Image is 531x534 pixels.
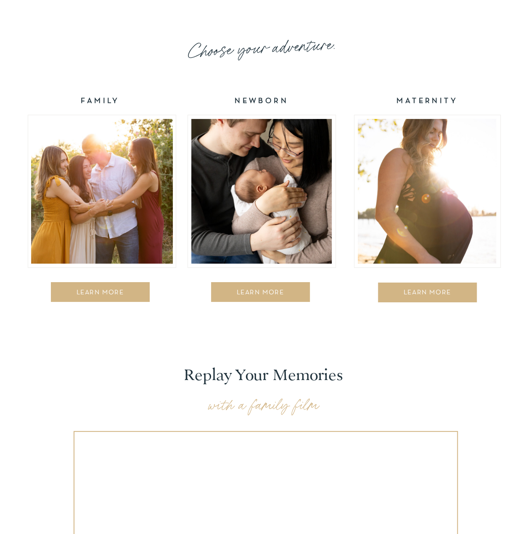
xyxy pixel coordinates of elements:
h2: Choose your adventure. [145,31,378,68]
a: LEARN MORE [380,289,475,298]
b: MATERNITY [396,98,458,105]
a: LEARN MORE [221,289,300,298]
b: FAMILY [81,98,119,105]
b: NEWBORN [235,98,288,105]
p: with a family film [208,395,323,414]
p: Replay Your Memories [184,366,345,385]
a: LEARN MORE [56,289,144,298]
